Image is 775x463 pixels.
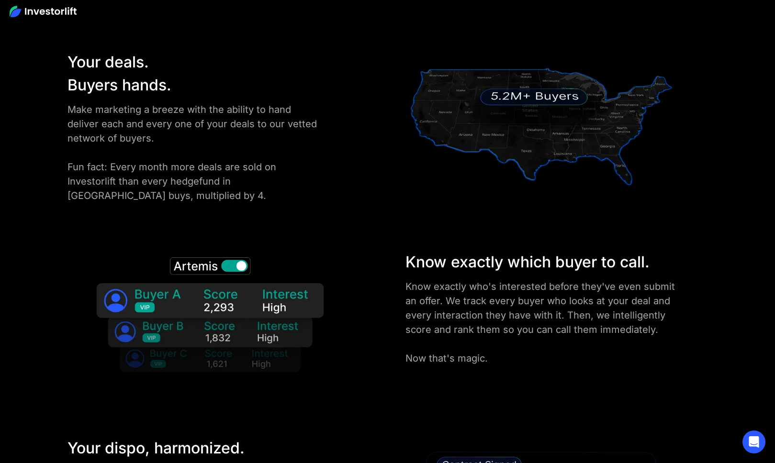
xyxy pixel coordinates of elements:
[742,430,765,453] div: Open Intercom Messenger
[405,251,677,274] div: Know exactly which buyer to call.
[67,51,324,97] div: Your deals. Buyers hands.
[67,102,324,203] div: Make marketing a breeze with the ability to hand deliver each and every one of your deals to our ...
[67,437,324,460] div: Your dispo, harmonized.
[405,279,677,365] div: Know exactly who's interested before they've even submit an offer. We track every buyer who looks...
